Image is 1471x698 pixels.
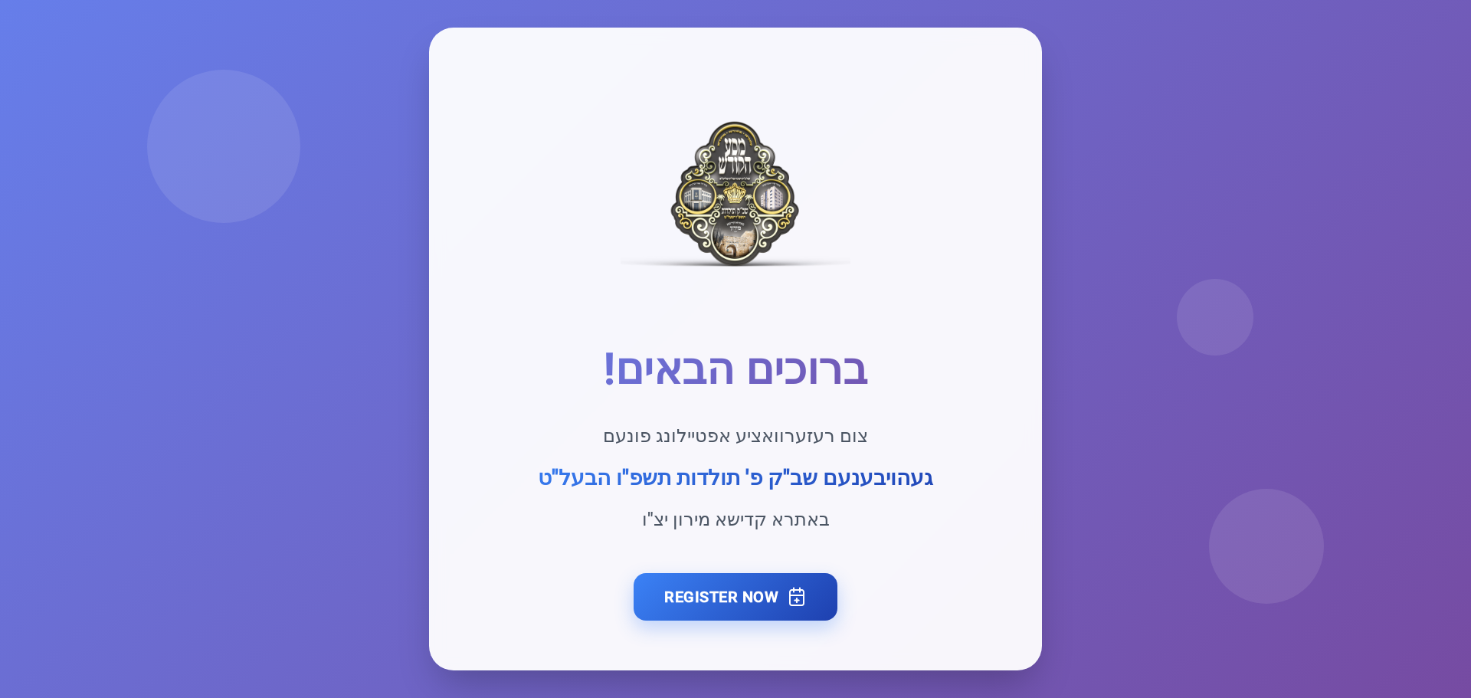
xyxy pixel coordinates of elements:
[479,344,992,395] h1: ברוכים הבאים!
[634,573,837,621] a: Register Now
[479,459,992,497] p: געהויבענעם שב"ק פ' תולדות תשפ"ו הבעל"ט
[479,420,992,453] p: צום רעזערוואציע אפטיילונג פונעם
[479,503,992,536] p: באתרא קדישא מירון יצ"ו
[621,77,850,307] img: Meron Toldos Logo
